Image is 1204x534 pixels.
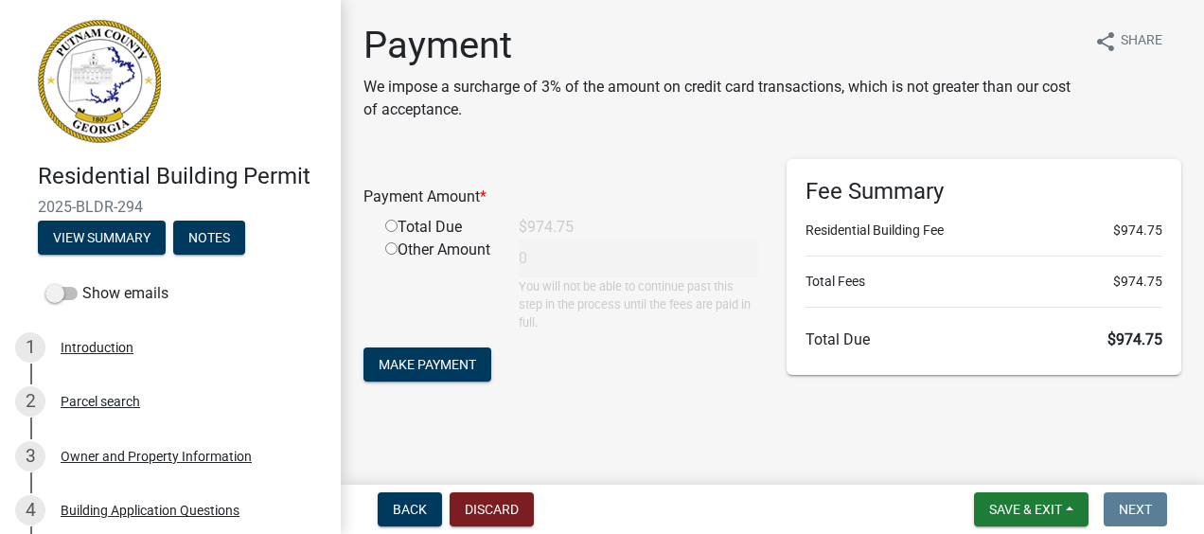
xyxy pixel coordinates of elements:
div: Other Amount [371,239,505,332]
div: Total Due [371,216,505,239]
button: View Summary [38,221,166,255]
h6: Total Due [806,330,1162,348]
div: Parcel search [61,395,140,408]
div: Owner and Property Information [61,450,252,463]
h1: Payment [363,23,1079,68]
div: 1 [15,332,45,363]
h6: Fee Summary [806,178,1162,205]
div: Payment Amount [349,186,772,208]
div: 4 [15,495,45,525]
button: Next [1104,492,1167,526]
img: Putnam County, Georgia [38,20,161,143]
button: Save & Exit [974,492,1089,526]
i: share [1094,30,1117,53]
span: Back [393,502,427,517]
h4: Residential Building Permit [38,163,326,190]
wm-modal-confirm: Summary [38,231,166,246]
span: $974.75 [1107,330,1162,348]
div: Building Application Questions [61,504,239,517]
span: 2025-BLDR-294 [38,198,303,216]
span: $974.75 [1113,272,1162,292]
div: 3 [15,441,45,472]
p: We impose a surcharge of 3% of the amount on credit card transactions, which is not greater than ... [363,76,1079,121]
button: Make Payment [363,347,491,382]
button: Back [378,492,442,526]
span: $974.75 [1113,221,1162,240]
div: 2 [15,386,45,417]
button: Notes [173,221,245,255]
li: Total Fees [806,272,1162,292]
span: Save & Exit [989,502,1062,517]
wm-modal-confirm: Notes [173,231,245,246]
button: Discard [450,492,534,526]
span: Make Payment [379,356,476,371]
div: Introduction [61,341,133,354]
li: Residential Building Fee [806,221,1162,240]
label: Show emails [45,282,168,305]
button: shareShare [1079,23,1177,60]
span: Share [1121,30,1162,53]
span: Next [1119,502,1152,517]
